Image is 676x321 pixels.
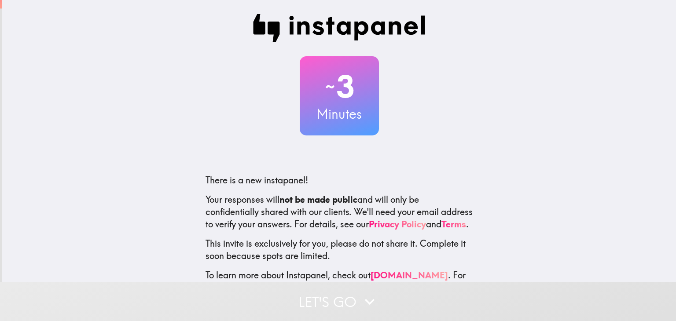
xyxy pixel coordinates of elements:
span: ~ [324,73,336,100]
span: There is a new instapanel! [206,175,308,186]
h3: Minutes [300,105,379,123]
p: Your responses will and will only be confidentially shared with our clients. We'll need your emai... [206,193,473,230]
a: [DOMAIN_NAME] [371,270,448,281]
a: Privacy Policy [369,219,426,230]
a: Terms [441,219,466,230]
img: Instapanel [253,14,426,42]
p: To learn more about Instapanel, check out . For questions or help, email us at . [206,269,473,306]
p: This invite is exclusively for you, please do not share it. Complete it soon because spots are li... [206,237,473,262]
b: not be made public [279,194,357,205]
h2: 3 [300,69,379,105]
